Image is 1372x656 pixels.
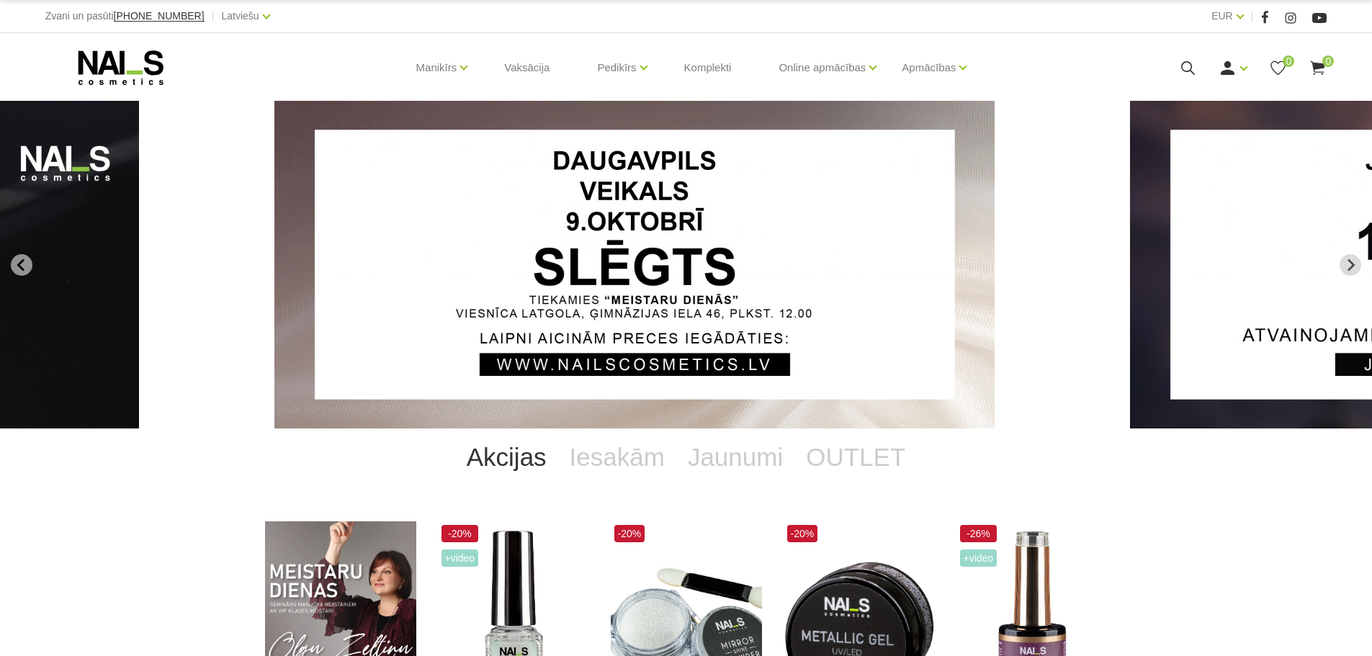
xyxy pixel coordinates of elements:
[274,101,1098,428] li: 1 of 13
[597,39,636,96] a: Pedikīrs
[902,39,956,96] a: Apmācības
[222,7,259,24] a: Latviešu
[787,525,818,542] span: -20%
[212,7,215,25] span: |
[614,525,645,542] span: -20%
[794,428,917,486] a: OUTLET
[114,11,205,22] a: [PHONE_NUMBER]
[441,549,479,567] span: +Video
[558,428,676,486] a: Iesakām
[114,10,205,22] span: [PHONE_NUMBER]
[1251,7,1254,25] span: |
[416,39,457,96] a: Manikīrs
[960,525,997,542] span: -26%
[960,549,997,567] span: +Video
[1322,55,1334,67] span: 0
[1283,55,1294,67] span: 0
[493,33,561,102] a: Vaksācija
[45,7,205,25] div: Zvani un pasūti
[441,525,479,542] span: -20%
[779,39,866,96] a: Online apmācības
[1309,59,1327,77] a: 0
[1340,254,1361,276] button: Next slide
[676,428,794,486] a: Jaunumi
[455,428,558,486] a: Akcijas
[11,254,32,276] button: Go to last slide
[1269,59,1287,77] a: 0
[1211,7,1233,24] a: EUR
[673,33,743,102] a: Komplekti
